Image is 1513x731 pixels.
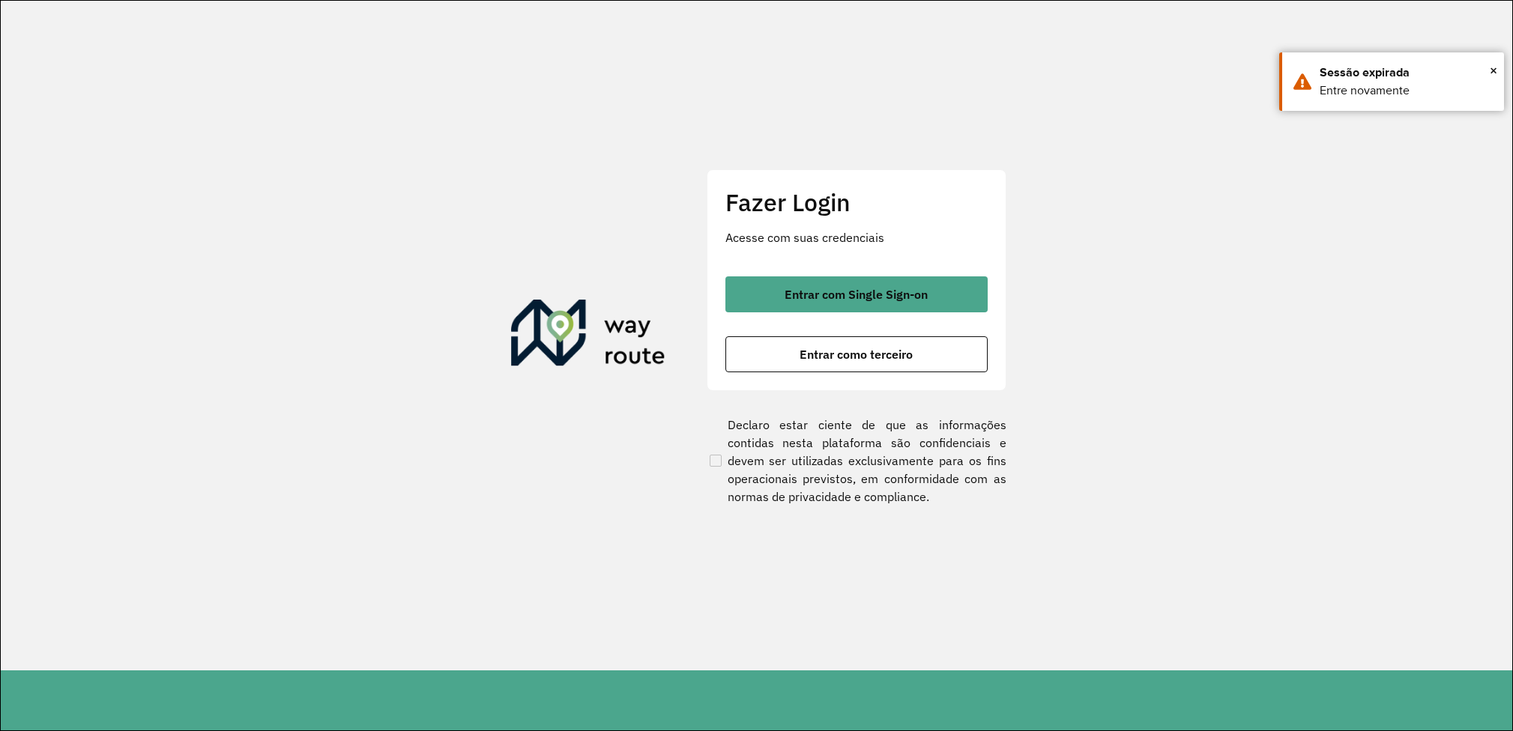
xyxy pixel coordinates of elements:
[1490,59,1497,82] button: Close
[725,228,988,246] p: Acesse com suas credenciais
[707,416,1006,506] label: Declaro estar ciente de que as informações contidas nesta plataforma são confidenciais e devem se...
[511,300,665,371] img: Roteirizador AmbevTech
[785,288,928,300] span: Entrar com Single Sign-on
[1320,82,1493,100] div: Entre novamente
[800,348,913,360] span: Entrar como terceiro
[1320,64,1493,82] div: Sessão expirada
[1490,59,1497,82] span: ×
[725,188,988,216] h2: Fazer Login
[725,276,988,312] button: button
[725,336,988,372] button: button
